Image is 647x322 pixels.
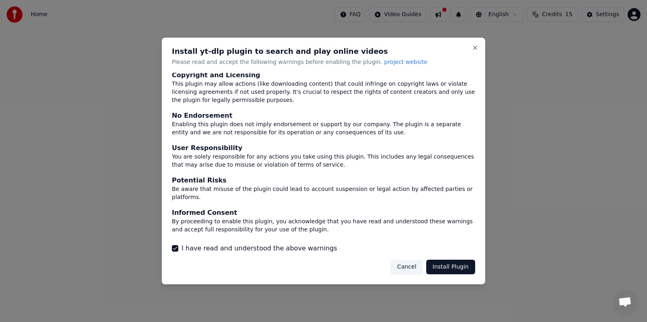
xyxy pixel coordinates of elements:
span: project website [384,59,427,65]
div: Informed Consent [172,208,475,218]
button: Cancel [391,260,423,274]
div: Copyright and Licensing [172,70,475,80]
p: Please read and accept the following warnings before enabling the plugin. [172,58,475,66]
h2: Install yt-dlp plugin to search and play online videos [172,48,475,55]
button: Install Plugin [426,260,475,274]
div: Enabling this plugin does not imply endorsement or support by our company. The plugin is a separa... [172,121,475,137]
div: You are solely responsible for any actions you take using this plugin. This includes any legal co... [172,153,475,169]
div: Potential Risks [172,176,475,185]
div: User Responsibility [172,143,475,153]
div: This plugin may allow actions (like downloading content) that could infringe on copyright laws or... [172,80,475,104]
div: No Endorsement [172,111,475,121]
label: I have read and understood the above warnings [182,244,337,253]
div: By proceeding to enable this plugin, you acknowledge that you have read and understood these warn... [172,218,475,234]
div: Be aware that misuse of the plugin could lead to account suspension or legal action by affected p... [172,185,475,201]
